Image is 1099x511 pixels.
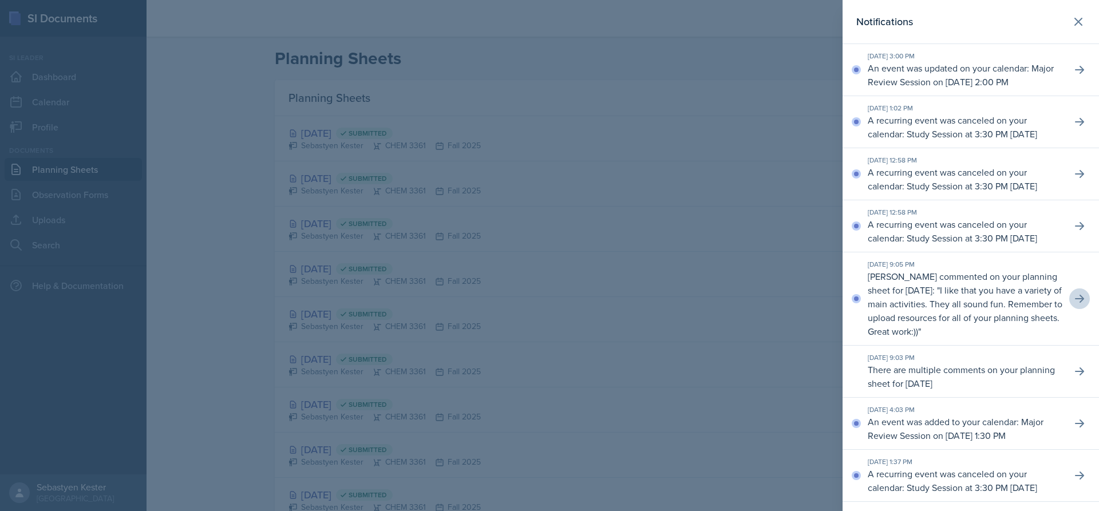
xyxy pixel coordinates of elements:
[868,270,1062,338] p: [PERSON_NAME] commented on your planning sheet for [DATE]: " "
[868,165,1062,193] p: A recurring event was canceled on your calendar: Study Session at 3:30 PM [DATE]
[868,284,1062,338] p: I like that you have a variety of main activities. They all sound fun. Remember to upload resourc...
[868,352,1062,363] div: [DATE] 9:03 PM
[868,259,1062,270] div: [DATE] 9:05 PM
[868,103,1062,113] div: [DATE] 1:02 PM
[868,155,1062,165] div: [DATE] 12:58 PM
[856,14,913,30] h2: Notifications
[868,415,1062,442] p: An event was added to your calendar: Major Review Session on [DATE] 1:30 PM
[868,61,1062,89] p: An event was updated on your calendar: Major Review Session on [DATE] 2:00 PM
[868,363,1062,390] p: There are multiple comments on your planning sheet for [DATE]
[868,207,1062,217] div: [DATE] 12:58 PM
[868,457,1062,467] div: [DATE] 1:37 PM
[868,113,1062,141] p: A recurring event was canceled on your calendar: Study Session at 3:30 PM [DATE]
[868,217,1062,245] p: A recurring event was canceled on your calendar: Study Session at 3:30 PM [DATE]
[868,405,1062,415] div: [DATE] 4:03 PM
[868,51,1062,61] div: [DATE] 3:00 PM
[868,467,1062,494] p: A recurring event was canceled on your calendar: Study Session at 3:30 PM [DATE]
